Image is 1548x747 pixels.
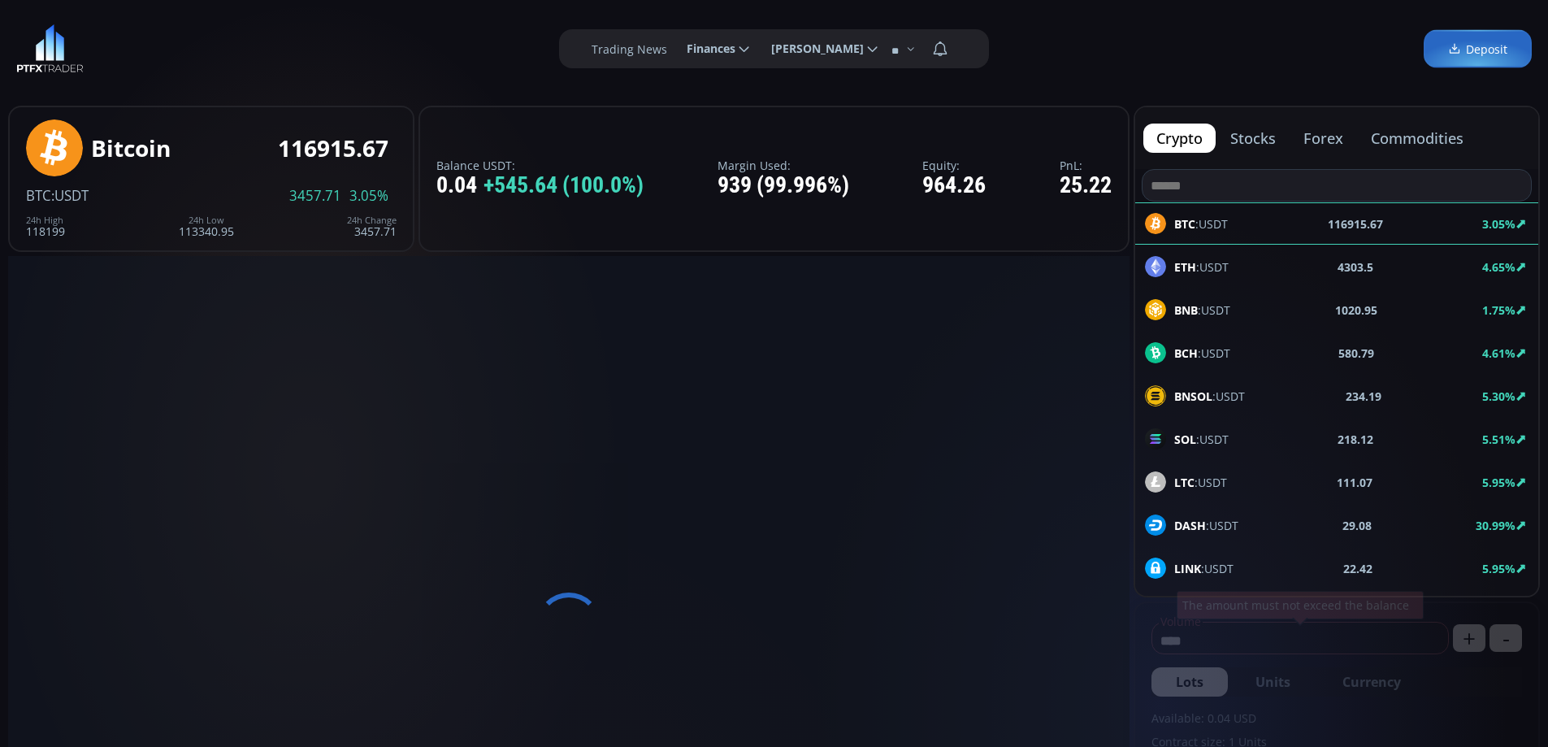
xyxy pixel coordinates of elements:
div: 3457.71 [347,215,397,237]
span: BTC [26,186,51,205]
b: LTC [1174,475,1195,490]
div: 118199 [26,215,65,237]
button: forex [1290,124,1356,153]
span: :USDT [1174,517,1238,534]
label: Equity: [922,159,986,172]
b: 5.95% [1482,561,1515,576]
b: 111.07 [1337,474,1372,491]
b: 1.75% [1482,302,1515,318]
span: :USDT [1174,388,1245,405]
b: 580.79 [1338,345,1374,362]
label: PnL: [1060,159,1112,172]
span: 3457.71 [289,189,341,203]
b: 4.65% [1482,259,1515,275]
span: :USDT [1174,560,1234,577]
b: 5.51% [1482,432,1515,447]
div: 116915.67 [278,136,388,161]
label: Balance USDT: [436,159,644,172]
b: BNSOL [1174,389,1212,404]
b: 22.42 [1343,560,1372,577]
div: 25.22 [1060,173,1112,198]
b: 234.19 [1346,388,1381,405]
b: 30.99% [1476,518,1515,533]
div: 24h Change [347,215,397,225]
div: 939 (99.996%) [718,173,849,198]
span: :USDT [51,186,89,205]
b: 29.08 [1342,517,1372,534]
div: 113340.95 [179,215,234,237]
b: SOL [1174,432,1196,447]
b: BNB [1174,302,1198,318]
div: 24h Low [179,215,234,225]
b: 5.30% [1482,389,1515,404]
b: BCH [1174,345,1198,361]
b: DASH [1174,518,1206,533]
b: 218.12 [1338,431,1373,448]
button: stocks [1217,124,1289,153]
span: [PERSON_NAME] [760,33,864,65]
span: :USDT [1174,431,1229,448]
button: commodities [1358,124,1476,153]
div: 0.04 [436,173,644,198]
span: +545.64 (100.0%) [483,173,644,198]
button: crypto [1143,124,1216,153]
span: :USDT [1174,302,1230,319]
span: :USDT [1174,474,1227,491]
b: 4.61% [1482,345,1515,361]
span: :USDT [1174,258,1229,276]
b: 1020.95 [1335,302,1377,319]
b: 4303.5 [1338,258,1373,276]
span: 3.05% [349,189,388,203]
div: 24h High [26,215,65,225]
b: 5.95% [1482,475,1515,490]
b: LINK [1174,561,1201,576]
span: Finances [675,33,735,65]
b: ETH [1174,259,1196,275]
div: 964.26 [922,173,986,198]
span: Deposit [1448,41,1507,58]
a: Deposit [1424,30,1532,68]
label: Trading News [592,41,667,58]
span: :USDT [1174,345,1230,362]
div: Bitcoin [91,136,171,161]
label: Margin Used: [718,159,849,172]
img: LOGO [16,24,84,73]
